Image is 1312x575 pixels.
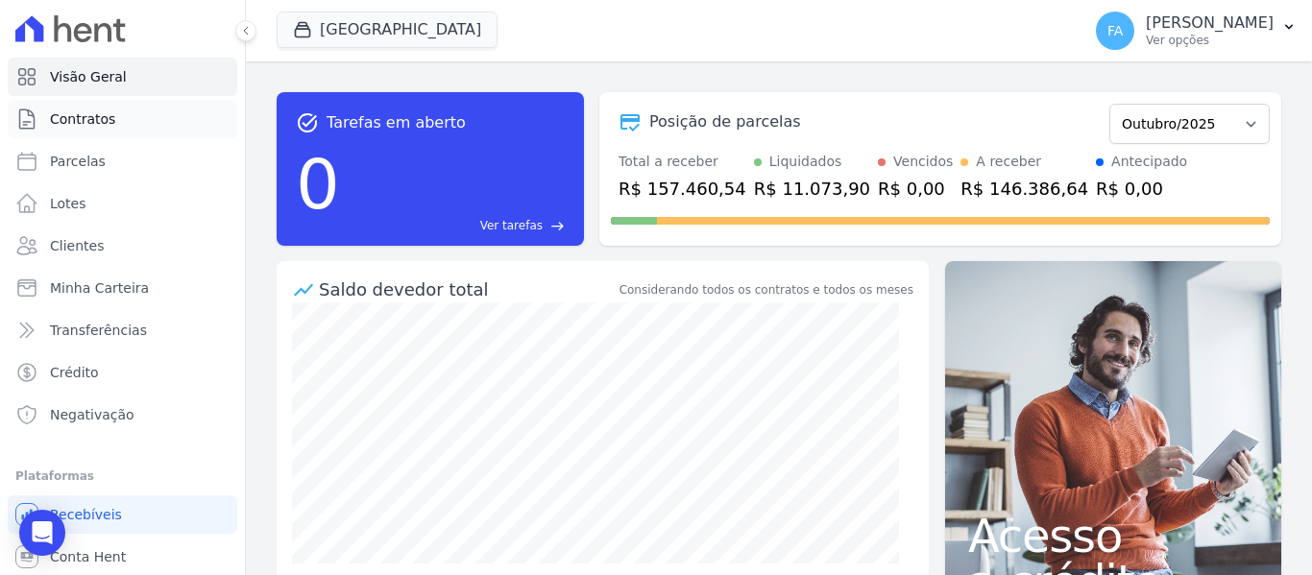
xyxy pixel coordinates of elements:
[976,152,1041,172] div: A receber
[348,217,565,234] a: Ver tarefas east
[319,276,616,302] div: Saldo devedor total
[50,363,99,382] span: Crédito
[754,176,870,202] div: R$ 11.073,90
[1081,4,1312,58] button: FA [PERSON_NAME] Ver opções
[1146,13,1274,33] p: [PERSON_NAME]
[8,353,237,392] a: Crédito
[19,510,65,556] div: Open Intercom Messenger
[1146,33,1274,48] p: Ver opções
[50,321,147,340] span: Transferências
[8,58,237,96] a: Visão Geral
[327,111,466,134] span: Tarefas em aberto
[1096,176,1187,202] div: R$ 0,00
[769,152,842,172] div: Liquidados
[50,278,149,298] span: Minha Carteira
[8,100,237,138] a: Contratos
[960,176,1088,202] div: R$ 146.386,64
[8,311,237,349] a: Transferências
[50,152,106,171] span: Parcelas
[50,547,126,566] span: Conta Hent
[619,152,746,172] div: Total a receber
[50,405,134,424] span: Negativação
[8,269,237,307] a: Minha Carteira
[50,194,86,213] span: Lotes
[893,152,953,172] div: Vencidos
[619,176,746,202] div: R$ 157.460,54
[50,505,122,524] span: Recebíveis
[15,465,230,488] div: Plataformas
[50,67,127,86] span: Visão Geral
[1111,152,1187,172] div: Antecipado
[8,227,237,265] a: Clientes
[8,142,237,180] a: Parcelas
[878,176,953,202] div: R$ 0,00
[649,110,801,133] div: Posição de parcelas
[1107,24,1123,37] span: FA
[8,184,237,223] a: Lotes
[8,495,237,534] a: Recebíveis
[277,12,498,48] button: [GEOGRAPHIC_DATA]
[296,134,340,234] div: 0
[50,236,104,255] span: Clientes
[8,395,237,434] a: Negativação
[50,109,115,129] span: Contratos
[550,219,565,233] span: east
[968,513,1258,559] span: Acesso
[296,111,319,134] span: task_alt
[620,281,913,299] div: Considerando todos os contratos e todos os meses
[480,217,543,234] span: Ver tarefas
